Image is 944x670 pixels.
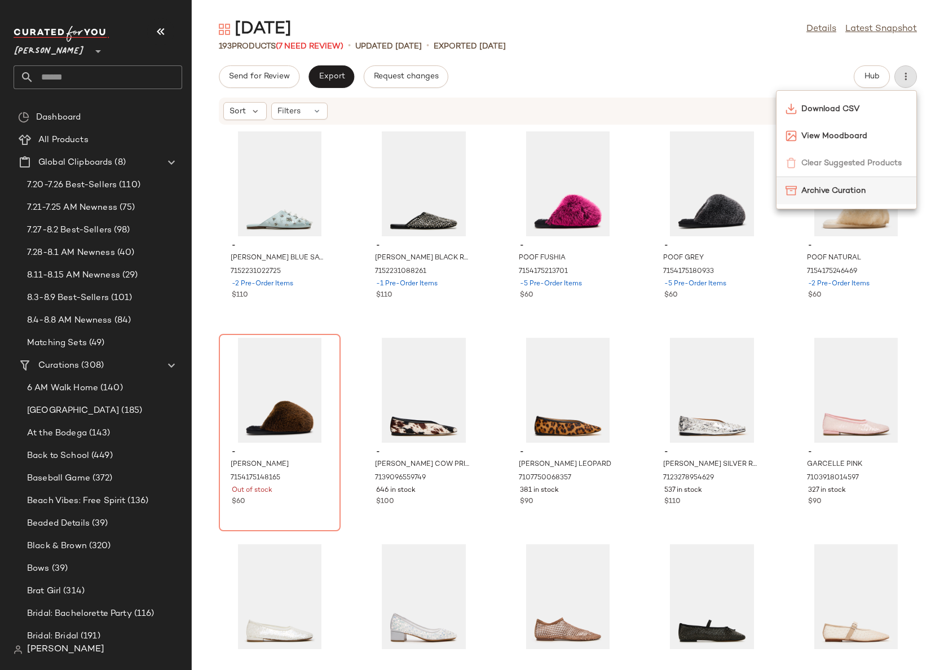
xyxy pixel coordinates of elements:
[864,72,880,81] span: Hub
[808,279,870,289] span: -2 Pre-Order Items
[807,267,857,277] span: 7154175246469
[219,65,299,88] button: Send for Review
[664,241,760,251] span: -
[231,473,280,483] span: 7154175148165
[364,65,448,88] button: Request changes
[219,42,232,51] span: 193
[27,607,132,620] span: Bridal: Bachelorette Party
[376,486,416,496] span: 646 in stock
[511,544,625,649] img: STEVEMADDEN_SHOES_MINO-R_BLUSH_01.jpg
[219,24,230,35] img: svg%3e
[367,131,481,236] img: STEVEMADDEN_SHOES_PEARSON-R_BLACK-RHINESTONES_05.jpg
[799,338,913,443] img: STEVEMADDEN_SHOES_GARCELLE_PINK.jpg
[663,253,704,263] span: POOF GREY
[801,130,907,142] span: View Moodboard
[808,486,846,496] span: 327 in stock
[87,540,111,553] span: (320)
[27,246,115,259] span: 7.28-8.1 AM Newness
[808,497,822,507] span: $90
[511,131,625,236] img: STEVEMADDEN_SHOES_POOF_FUSHIA_01.jpg
[27,314,112,327] span: 8.4-8.8 AM Newness
[90,472,113,485] span: (372)
[232,497,245,507] span: $60
[38,359,79,372] span: Curations
[79,359,104,372] span: (308)
[232,241,328,251] span: -
[519,460,611,470] span: [PERSON_NAME] LEOPARD
[807,253,861,263] span: POOF NATURAL
[27,427,87,440] span: At the Bodega
[219,41,343,52] div: Products
[87,337,105,350] span: (49)
[845,23,917,36] a: Latest Snapshot
[799,544,913,649] img: STEVEMADDEN_SHOES_DREAMING-P_IVORY_01.jpg
[232,447,328,457] span: -
[520,486,559,496] span: 381 in stock
[112,224,130,237] span: (98)
[664,497,681,507] span: $110
[18,112,29,123] img: svg%3e
[664,279,726,289] span: -5 Pre-Order Items
[520,241,616,251] span: -
[375,253,471,263] span: [PERSON_NAME] BLACK RHINESTONES
[119,404,142,417] span: (185)
[27,540,87,553] span: Black & Brown
[232,279,293,289] span: -2 Pre-Order Items
[50,562,68,575] span: (39)
[520,654,616,664] span: -
[808,290,822,301] span: $60
[373,72,439,81] span: Request changes
[27,449,89,462] span: Back to School
[231,460,289,470] span: [PERSON_NAME]
[807,460,862,470] span: GARCELLE PINK
[375,460,471,470] span: [PERSON_NAME] COW PRINT
[520,290,533,301] span: $60
[807,473,859,483] span: 7103918014597
[663,267,714,277] span: 7154175180933
[655,544,769,649] img: STEVEMADDEN_SHOES_DELARA-R_BLACK-MULTI_01.jpg
[112,314,131,327] span: (84)
[355,41,422,52] p: updated [DATE]
[27,630,78,643] span: Bridal: Bridal
[376,497,394,507] span: $100
[232,654,328,664] span: -
[663,473,714,483] span: 7123278954629
[348,39,351,53] span: •
[376,279,438,289] span: -1 Pre-Order Items
[14,26,109,42] img: cfy_white_logo.C9jOOHJF.svg
[854,65,890,88] button: Hub
[801,103,907,115] span: Download CSV
[14,38,85,59] span: [PERSON_NAME]
[27,585,61,598] span: Brat Girl
[664,447,760,457] span: -
[38,134,89,147] span: All Products
[786,130,797,142] img: svg%3e
[318,72,345,81] span: Export
[112,156,125,169] span: (8)
[519,267,568,277] span: 7154175213701
[98,382,123,395] span: (140)
[808,654,904,664] span: -
[27,179,117,192] span: 7.20-7.26 Best-Sellers
[27,337,87,350] span: Matching Sets
[27,382,98,395] span: 6 AM Walk Home
[664,486,702,496] span: 537 in stock
[14,645,23,654] img: svg%3e
[232,290,248,301] span: $110
[87,427,111,440] span: (143)
[78,630,100,643] span: (191)
[223,544,337,649] img: STEVEMADDEN_SHOES_GARCELLE_WHITE.jpg
[231,267,281,277] span: 7152231022725
[219,18,292,41] div: [DATE]
[308,65,354,88] button: Export
[786,185,797,196] img: svg%3e
[27,517,90,530] span: Beaded Details
[375,473,426,483] span: 7139096559749
[664,290,678,301] span: $60
[367,338,481,443] img: STEVEMADDEN_SHOES_LENI-C_BROWN-MULTI.jpg
[27,472,90,485] span: Baseball Game
[109,292,133,305] span: (101)
[232,486,272,496] span: Out of stock
[808,447,904,457] span: -
[90,517,108,530] span: (39)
